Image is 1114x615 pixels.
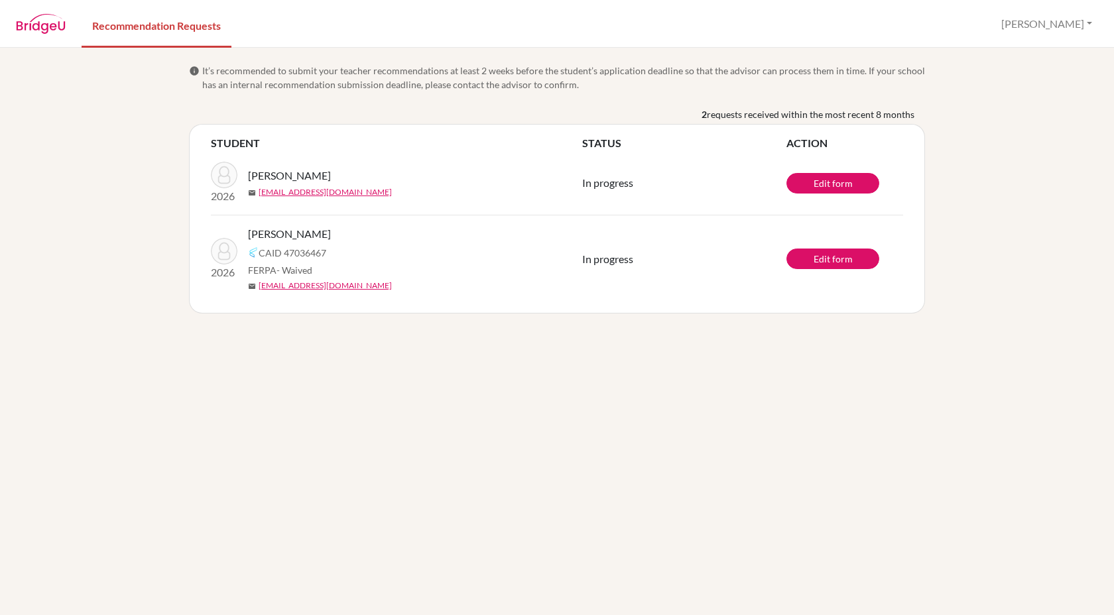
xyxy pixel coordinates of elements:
[259,246,326,260] span: CAID 47036467
[16,14,66,34] img: BridgeU logo
[582,135,786,151] th: STATUS
[582,252,633,265] span: In progress
[211,162,237,188] img: Arthur, Micah
[702,107,707,121] b: 2
[211,188,237,204] p: 2026
[202,64,925,91] span: It’s recommended to submit your teacher recommendations at least 2 weeks before the student’s app...
[248,282,256,290] span: mail
[582,176,633,189] span: In progress
[82,2,231,48] a: Recommendation Requests
[277,264,312,276] span: - Waived
[189,66,200,76] span: info
[211,238,237,264] img: Webel, Abigail
[211,135,582,151] th: STUDENT
[707,107,914,121] span: requests received within the most recent 8 months
[248,247,259,258] img: Common App logo
[786,249,879,269] a: Edit form
[248,263,312,277] span: FERPA
[995,11,1098,36] button: [PERSON_NAME]
[248,189,256,197] span: mail
[211,264,237,280] p: 2026
[248,226,331,242] span: [PERSON_NAME]
[259,280,392,292] a: [EMAIL_ADDRESS][DOMAIN_NAME]
[259,186,392,198] a: [EMAIL_ADDRESS][DOMAIN_NAME]
[786,173,879,194] a: Edit form
[248,168,331,184] span: [PERSON_NAME]
[786,135,903,151] th: ACTION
